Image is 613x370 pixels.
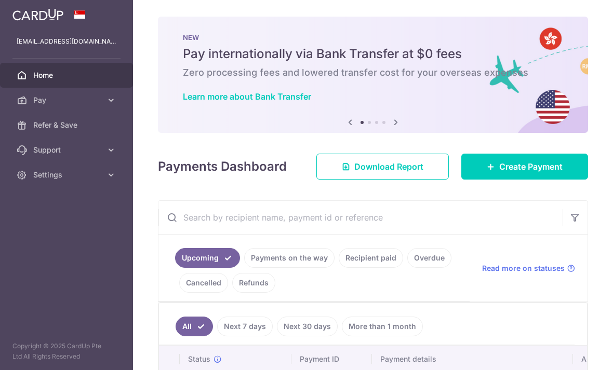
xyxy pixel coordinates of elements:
[33,145,102,155] span: Support
[461,154,588,180] a: Create Payment
[183,46,563,62] h5: Pay internationally via Bank Transfer at $0 fees
[33,170,102,180] span: Settings
[188,354,210,364] span: Status
[183,66,563,79] h6: Zero processing fees and lowered transfer cost for your overseas expenses
[183,91,311,102] a: Learn more about Bank Transfer
[482,263,565,273] span: Read more on statuses
[158,17,588,133] img: Bank transfer banner
[33,70,102,80] span: Home
[342,317,423,336] a: More than 1 month
[217,317,273,336] a: Next 7 days
[175,248,240,268] a: Upcoming
[176,317,213,336] a: All
[183,33,563,42] p: NEW
[339,248,403,268] a: Recipient paid
[244,248,335,268] a: Payments on the way
[581,354,608,364] span: Amount
[158,201,563,234] input: Search by recipient name, payment id or reference
[407,248,451,268] a: Overdue
[12,8,63,21] img: CardUp
[277,317,338,336] a: Next 30 days
[17,36,116,47] p: [EMAIL_ADDRESS][DOMAIN_NAME]
[232,273,275,293] a: Refunds
[354,160,423,173] span: Download Report
[482,263,575,273] a: Read more on statuses
[179,273,228,293] a: Cancelled
[33,95,102,105] span: Pay
[316,154,449,180] a: Download Report
[33,120,102,130] span: Refer & Save
[158,157,287,176] h4: Payments Dashboard
[499,160,563,173] span: Create Payment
